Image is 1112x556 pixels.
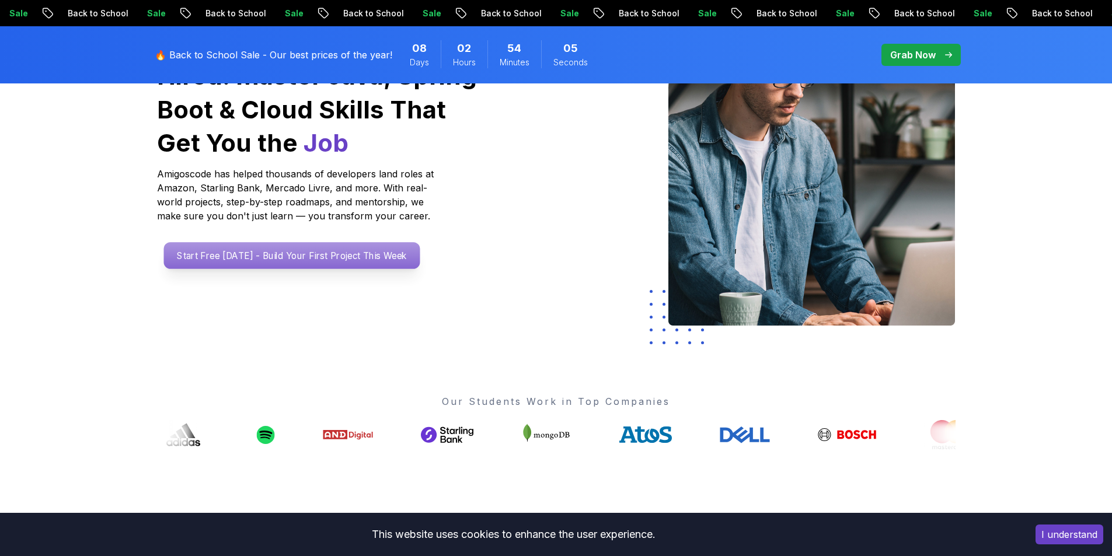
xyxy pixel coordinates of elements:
[9,522,1018,547] div: This website uses cookies to enhance the user experience.
[402,8,440,19] p: Sale
[598,8,678,19] p: Back to School
[157,167,437,223] p: Amigoscode has helped thousands of developers land roles at Amazon, Starling Bank, Mercado Livre,...
[410,57,429,68] span: Days
[457,40,471,57] span: 2 Hours
[412,40,427,57] span: 8 Days
[47,8,127,19] p: Back to School
[323,8,402,19] p: Back to School
[163,242,420,269] a: Start Free [DATE] - Build Your First Project This Week
[553,57,588,68] span: Seconds
[736,8,815,19] p: Back to School
[500,57,529,68] span: Minutes
[874,8,953,19] p: Back to School
[264,8,302,19] p: Sale
[1012,8,1091,19] p: Back to School
[953,8,991,19] p: Sale
[157,25,479,160] h1: Go From Learning to Hired: Master Java, Spring Boot & Cloud Skills That Get You the
[185,8,264,19] p: Back to School
[815,8,853,19] p: Sale
[890,48,936,62] p: Grab Now
[304,128,348,158] span: Job
[678,8,715,19] p: Sale
[157,394,956,408] p: Our Students Work in Top Companies
[668,25,955,326] img: hero
[453,57,476,68] span: Hours
[540,8,577,19] p: Sale
[1036,524,1103,544] button: Accept cookies
[461,8,540,19] p: Back to School
[155,48,392,62] p: 🔥 Back to School Sale - Our best prices of the year!
[563,40,578,57] span: 5 Seconds
[507,40,521,57] span: 54 Minutes
[127,8,164,19] p: Sale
